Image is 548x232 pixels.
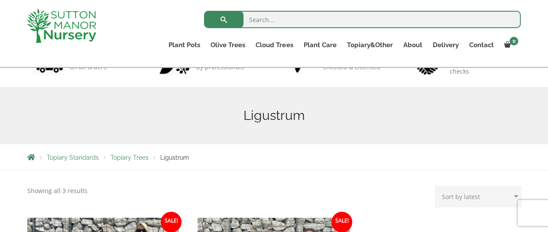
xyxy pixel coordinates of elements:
[509,37,518,45] span: 0
[27,9,96,43] img: logo
[27,154,521,161] nav: Breadcrumbs
[47,154,99,161] a: Topiary Standards
[435,186,521,207] select: Shop order
[27,186,88,196] p: Showing all 3 results
[27,108,521,123] h1: Ligustrum
[427,39,464,51] a: Delivery
[250,39,298,51] a: Cloud Trees
[110,154,149,161] a: Topiary Trees
[204,11,521,28] input: Search...
[464,39,499,51] a: Contact
[398,39,427,51] a: About
[341,39,398,51] a: Topiary&Other
[499,39,521,51] a: 0
[160,154,189,161] span: Ligustrum
[163,39,205,51] a: Plant Pots
[205,39,250,51] a: Olive Trees
[298,39,341,51] a: Plant Care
